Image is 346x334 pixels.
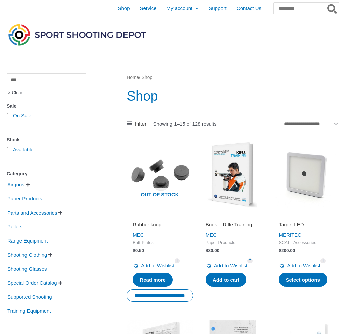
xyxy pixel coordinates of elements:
[127,142,193,208] a: Out of stock
[7,22,148,47] img: Sport Shooting Depot
[279,248,281,253] span: $
[127,142,193,208] img: Rubber knop
[7,193,43,205] span: Paper Products
[7,235,48,247] span: Range Equipment
[273,142,339,208] img: Target LED
[279,261,320,270] a: Add to Wishlist
[133,248,144,253] bdi: 0.50
[132,188,188,203] span: Out of stock
[287,263,320,268] span: Add to Wishlist
[7,221,23,232] span: Pellets
[26,182,30,187] span: 
[127,86,339,105] h1: Shop
[141,263,174,268] span: Add to Wishlist
[7,147,11,151] input: Available
[7,305,52,317] span: Training Equipment
[7,249,48,261] span: Shooting Clothing
[7,179,25,190] span: Airguns
[7,195,43,201] a: Paper Products
[206,240,260,246] span: Paper Products
[133,221,187,228] h2: Rubber knop
[7,308,52,313] a: Training Equipment
[7,277,58,289] span: Special Order Catalog
[13,113,31,118] a: On Sale
[175,258,180,263] span: 1
[206,212,260,220] iframe: Customer reviews powered by Trustpilot
[7,291,53,303] span: Supported Shooting
[320,258,326,263] span: 1
[206,261,247,270] a: Add to Wishlist
[7,101,86,111] div: Sale
[7,135,86,145] div: Stock
[282,119,339,129] select: Shop order
[7,294,53,299] a: Supported Shooting
[279,232,301,238] a: MERITEC
[279,240,333,246] span: SCATT Accessories
[7,280,58,285] a: Special Order Catalog
[7,237,48,243] a: Range Equipment
[279,221,333,228] h2: Target LED
[206,232,217,238] a: MEC
[206,248,219,253] bdi: 80.00
[7,207,58,219] span: Parts and Accessories
[58,210,62,215] span: 
[279,221,333,230] a: Target LED
[133,212,187,220] iframe: Customer reviews powered by Trustpilot
[7,113,11,117] input: On Sale
[127,75,139,80] a: Home
[7,263,48,275] span: Shooting Glasses
[279,212,333,220] iframe: Customer reviews powered by Trustpilot
[247,258,253,263] span: 7
[200,142,266,208] img: Rifle Training
[7,223,23,229] a: Pellets
[279,273,327,287] a: Select options for “Target LED”
[127,119,146,129] a: Filter
[58,281,62,285] span: 
[133,248,135,253] span: $
[7,265,48,271] a: Shooting Glasses
[13,147,34,152] a: Available
[133,273,173,287] a: Read more about “Rubber knop”
[206,273,246,287] a: Add to cart: “Book - Rifle Training”
[127,73,339,82] nav: Breadcrumb
[206,221,260,228] h2: Book – Rifle Training
[326,3,339,14] button: Search
[206,248,208,253] span: $
[133,240,187,246] span: Butt-Plates
[7,87,22,99] span: Clear
[7,181,25,187] a: Airguns
[7,209,58,215] a: Parts and Accessories
[7,169,86,179] div: Category
[206,221,260,230] a: Book – Rifle Training
[133,232,144,238] a: MEC
[153,121,217,126] p: Showing 1–15 of 128 results
[7,252,48,257] a: Shooting Clothing
[135,119,147,129] span: Filter
[133,261,174,270] a: Add to Wishlist
[279,248,295,253] bdi: 200.00
[48,252,52,257] span: 
[214,263,247,268] span: Add to Wishlist
[133,221,187,230] a: Rubber knop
